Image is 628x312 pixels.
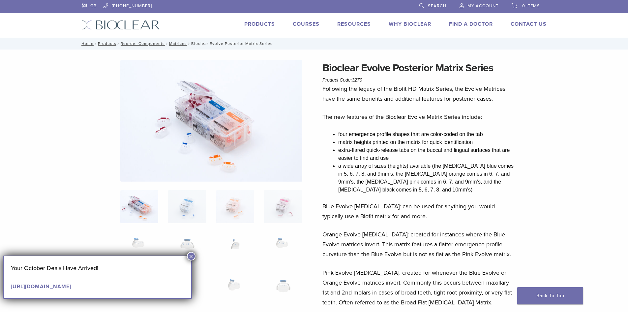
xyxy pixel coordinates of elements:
[322,268,516,307] p: Pink Evolve [MEDICAL_DATA]: created for whenever the Blue Evolve or Orange Evolve matrices invert...
[338,138,516,146] li: matrix heights printed on the matrix for quick identification
[79,41,94,46] a: Home
[94,42,98,45] span: /
[322,112,516,122] p: The new features of the Bioclear Evolve Matrix Series include:
[244,21,275,27] a: Products
[293,21,319,27] a: Courses
[11,283,71,290] a: [URL][DOMAIN_NAME]
[467,3,498,9] span: My Account
[522,3,540,9] span: 0 items
[216,190,254,223] img: Bioclear Evolve Posterior Matrix Series - Image 3
[389,21,431,27] a: Why Bioclear
[264,232,302,265] img: Bioclear Evolve Posterior Matrix Series - Image 8
[264,190,302,223] img: Bioclear Evolve Posterior Matrix Series - Image 4
[322,229,516,259] p: Orange Evolve [MEDICAL_DATA]: created for instances where the Blue Evolve matrices invert. This m...
[116,42,121,45] span: /
[11,263,184,273] p: Your October Deals Have Arrived!
[216,232,254,265] img: Bioclear Evolve Posterior Matrix Series - Image 7
[82,20,160,30] img: Bioclear
[264,273,302,306] img: Bioclear Evolve Posterior Matrix Series - Image 12
[120,190,158,223] img: Evolve-refills-2-324x324.jpg
[352,77,362,83] span: 3270
[216,273,254,306] img: Bioclear Evolve Posterior Matrix Series - Image 11
[120,232,158,265] img: Bioclear Evolve Posterior Matrix Series - Image 5
[322,77,362,83] span: Product Code:
[169,41,187,46] a: Matrices
[98,41,116,46] a: Products
[338,130,516,138] li: four emergence profile shapes that are color-coded on the tab
[322,84,516,104] p: Following the legacy of the Biofit HD Matrix Series, the Evolve Matrices have the same benefits a...
[428,3,446,9] span: Search
[338,162,516,194] li: a wide array of sizes (heights) available (the [MEDICAL_DATA] blue comes in 5, 6, 7, 8, and 9mm’s...
[168,190,206,223] img: Bioclear Evolve Posterior Matrix Series - Image 2
[338,146,516,162] li: extra-flared quick-release tabs on the buccal and lingual surfaces that are easier to find and use
[517,287,583,304] a: Back To Top
[337,21,371,27] a: Resources
[165,42,169,45] span: /
[77,38,552,50] nav: Bioclear Evolve Posterior Matrix Series
[322,60,516,76] h1: Bioclear Evolve Posterior Matrix Series
[322,201,516,221] p: Blue Evolve [MEDICAL_DATA]: can be used for anything you would typically use a Biofit matrix for ...
[168,232,206,265] img: Bioclear Evolve Posterior Matrix Series - Image 6
[511,21,547,27] a: Contact Us
[187,252,195,260] button: Close
[120,60,302,182] img: Evolve-refills-2
[121,41,165,46] a: Reorder Components
[187,42,191,45] span: /
[449,21,493,27] a: Find A Doctor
